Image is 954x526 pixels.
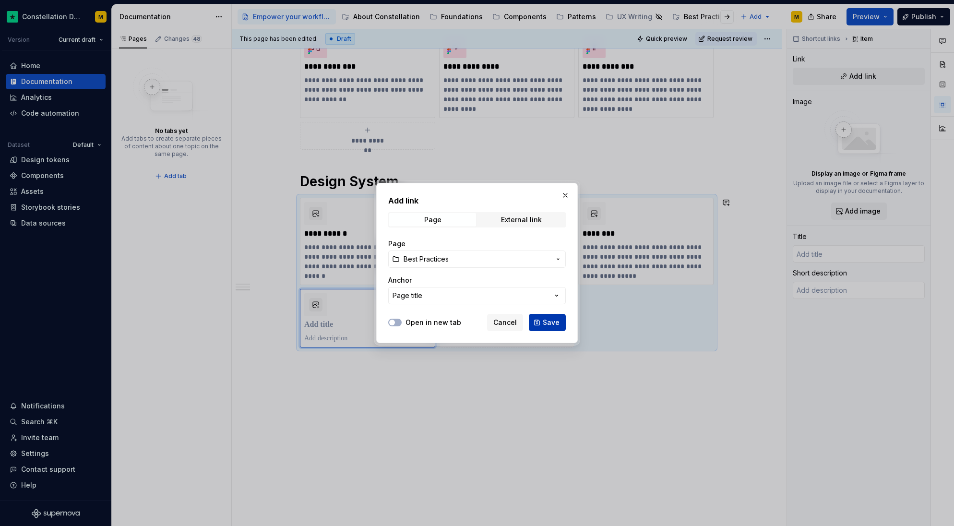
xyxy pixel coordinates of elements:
h2: Add link [388,195,566,206]
span: Save [543,318,560,327]
label: Anchor [388,275,412,285]
label: Page [388,239,405,249]
span: Best Practices [404,254,449,264]
button: Cancel [487,314,523,331]
button: Page title [388,287,566,304]
span: Cancel [493,318,517,327]
div: External link [501,216,542,224]
label: Open in new tab [405,318,461,327]
div: Page title [393,291,422,300]
div: Page [424,216,441,224]
button: Save [529,314,566,331]
button: Best Practices [388,251,566,268]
